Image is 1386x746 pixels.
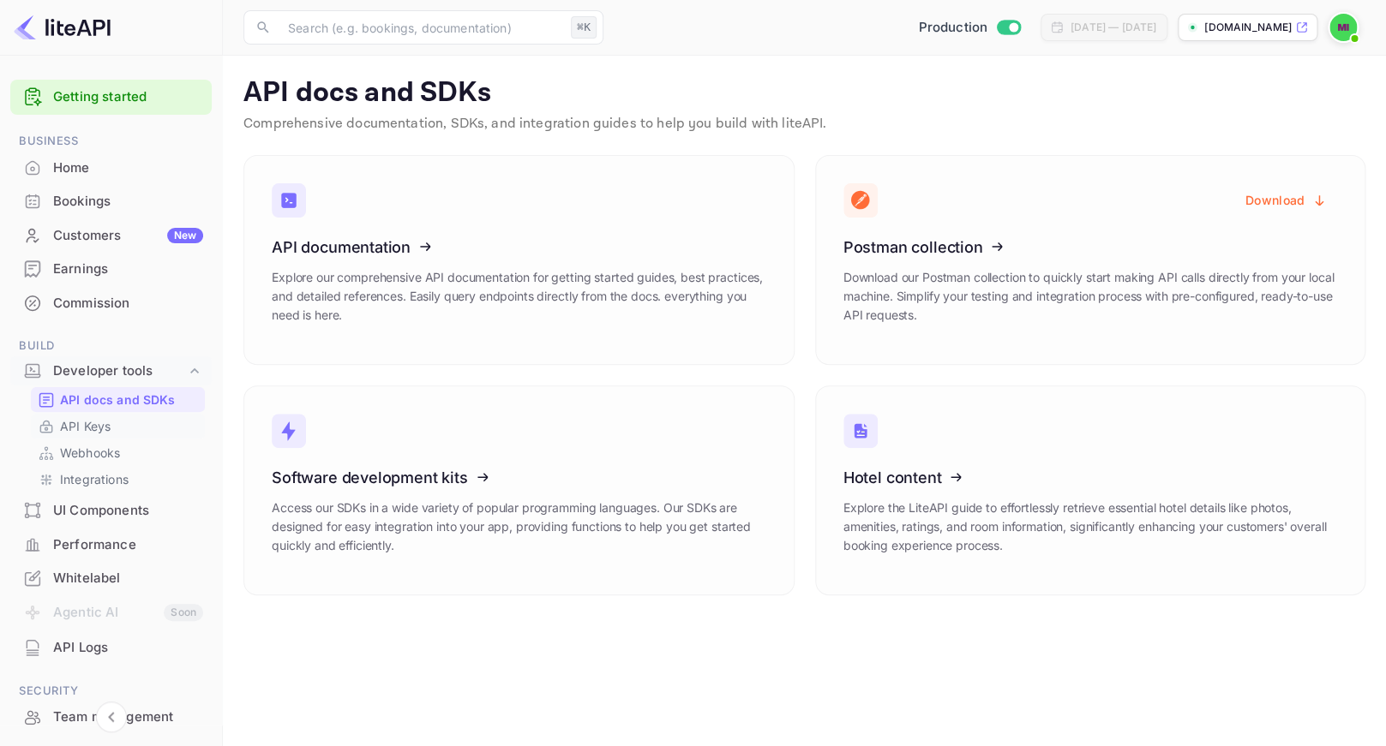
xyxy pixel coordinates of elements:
[38,417,198,435] a: API Keys
[10,494,212,526] a: UI Components
[38,470,198,488] a: Integrations
[1071,20,1156,35] div: [DATE] — [DATE]
[96,701,127,732] button: Collapse navigation
[1235,183,1337,217] button: Download
[38,391,198,409] a: API docs and SDKs
[53,260,203,279] div: Earnings
[10,219,212,253] div: CustomersNew
[10,253,212,286] div: Earnings
[38,444,198,462] a: Webhooks
[243,155,795,365] a: API documentationExplore our comprehensive API documentation for getting started guides, best pra...
[53,569,203,588] div: Whitelabel
[31,467,205,492] div: Integrations
[1204,20,1292,35] p: [DOMAIN_NAME]
[272,238,766,256] h3: API documentation
[10,287,212,320] div: Commission
[53,87,203,107] a: Getting started
[10,219,212,251] a: CustomersNew
[911,18,1027,38] div: Switch to Sandbox mode
[10,337,212,355] span: Build
[60,444,120,462] p: Webhooks
[10,701,212,732] a: Team management
[10,528,212,562] div: Performance
[10,682,212,701] span: Security
[60,417,111,435] p: API Keys
[10,253,212,284] a: Earnings
[10,185,212,218] div: Bookings
[167,228,203,243] div: New
[53,361,186,381] div: Developer tools
[10,701,212,734] div: Team management
[272,498,766,555] p: Access our SDKs in a wide variety of popular programming languages. Our SDKs are designed for eas...
[571,16,597,39] div: ⌘K
[278,10,564,45] input: Search (e.g. bookings, documentation)
[10,185,212,217] a: Bookings
[10,152,212,183] a: Home
[53,158,203,178] div: Home
[1329,14,1357,41] img: mohamed ismail
[53,226,203,246] div: Customers
[60,391,176,409] p: API docs and SDKs
[10,562,212,594] a: Whitelabel
[10,152,212,185] div: Home
[31,414,205,439] div: API Keys
[10,631,212,665] div: API Logs
[31,440,205,465] div: Webhooks
[843,268,1338,325] p: Download our Postman collection to quickly start making API calls directly from your local machin...
[10,287,212,319] a: Commission
[272,268,766,325] p: Explore our comprehensive API documentation for getting started guides, best practices, and detai...
[31,387,205,412] div: API docs and SDKs
[10,494,212,528] div: UI Components
[53,707,203,727] div: Team management
[10,528,212,560] a: Performance
[243,114,1365,134] p: Comprehensive documentation, SDKs, and integration guides to help you build with liteAPI.
[10,562,212,595] div: Whitelabel
[10,631,212,663] a: API Logs
[815,385,1366,595] a: Hotel contentExplore the LiteAPI guide to effortlessly retrieve essential hotel details like phot...
[10,132,212,151] span: Business
[272,468,766,486] h3: Software development kits
[243,76,1365,110] p: API docs and SDKs
[53,501,203,521] div: UI Components
[60,470,129,488] p: Integrations
[843,498,1338,555] p: Explore the LiteAPI guide to effortlessly retrieve essential hotel details like photos, amenities...
[53,294,203,313] div: Commission
[843,238,1338,256] h3: Postman collection
[14,14,111,41] img: LiteAPI logo
[53,638,203,658] div: API Logs
[10,80,212,115] div: Getting started
[843,468,1338,486] h3: Hotel content
[53,192,203,212] div: Bookings
[243,385,795,595] a: Software development kitsAccess our SDKs in a wide variety of popular programming languages. Our ...
[10,356,212,386] div: Developer tools
[918,18,987,38] span: Production
[53,535,203,555] div: Performance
